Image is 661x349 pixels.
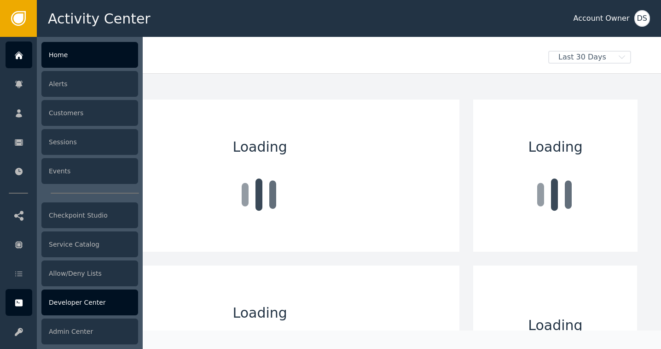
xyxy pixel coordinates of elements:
[6,100,138,126] a: Customers
[41,260,138,286] div: Allow/Deny Lists
[6,71,138,97] a: Alerts
[6,202,138,229] a: Checkpoint Studio
[542,51,638,64] button: Last 30 Days
[233,136,287,157] span: Loading
[41,129,138,155] div: Sessions
[6,129,138,155] a: Sessions
[634,10,650,27] button: DS
[528,315,582,336] span: Loading
[41,202,138,228] div: Checkpoint Studio
[6,231,138,258] a: Service Catalog
[60,51,542,71] div: Welcome
[41,290,138,315] div: Developer Center
[41,71,138,97] div: Alerts
[48,8,151,29] span: Activity Center
[6,289,138,316] a: Developer Center
[233,302,287,323] span: Loading
[41,100,138,126] div: Customers
[41,158,138,184] div: Events
[574,13,630,24] div: Account Owner
[6,41,138,68] a: Home
[41,231,138,257] div: Service Catalog
[6,158,138,184] a: Events
[6,260,138,287] a: Allow/Deny Lists
[528,136,583,157] span: Loading
[6,318,138,345] a: Admin Center
[41,319,138,344] div: Admin Center
[549,52,615,63] span: Last 30 Days
[41,42,138,68] div: Home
